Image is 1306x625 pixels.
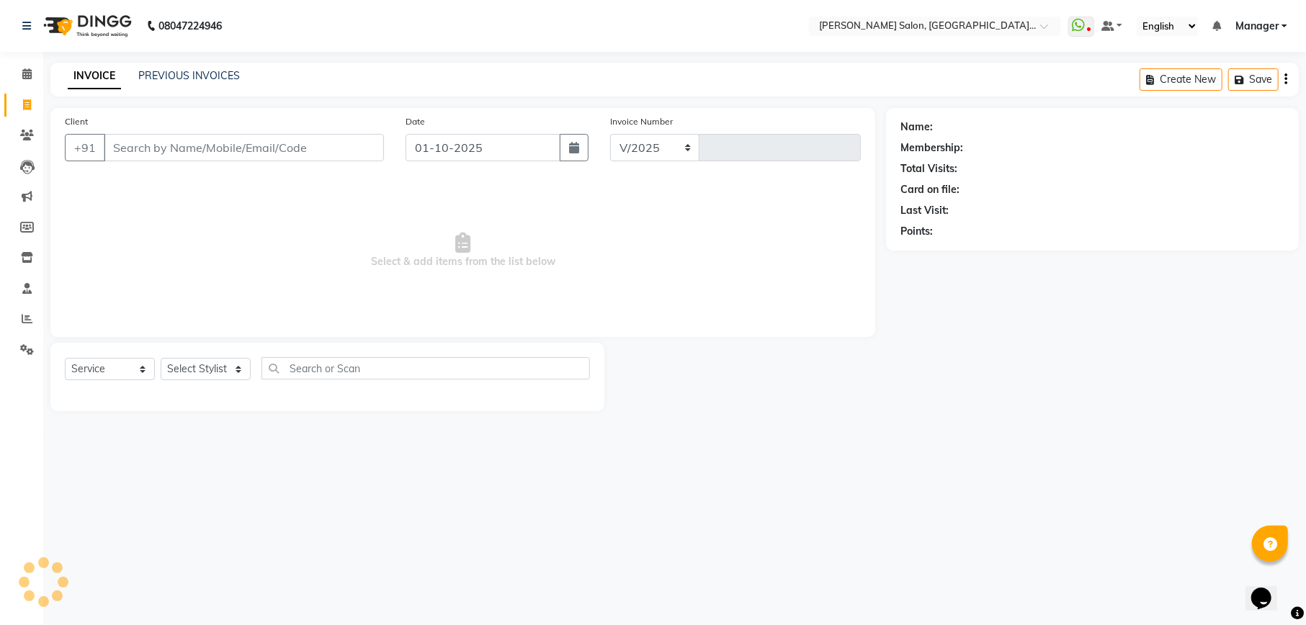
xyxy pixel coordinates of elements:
button: Save [1228,68,1279,91]
div: Points: [900,224,933,239]
a: PREVIOUS INVOICES [138,69,240,82]
a: INVOICE [68,63,121,89]
label: Invoice Number [610,115,673,128]
div: Name: [900,120,933,135]
b: 08047224946 [158,6,222,46]
iframe: chat widget [1245,567,1292,611]
div: Card on file: [900,182,960,197]
input: Search or Scan [261,357,590,379]
label: Client [65,115,88,128]
div: Last Visit: [900,203,949,218]
input: Search by Name/Mobile/Email/Code [104,134,384,161]
img: logo [37,6,135,46]
div: Membership: [900,140,963,156]
button: +91 [65,134,105,161]
button: Create New [1140,68,1222,91]
span: Select & add items from the list below [65,179,861,323]
span: Manager [1235,19,1279,34]
div: Total Visits: [900,161,957,176]
label: Date [406,115,425,128]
